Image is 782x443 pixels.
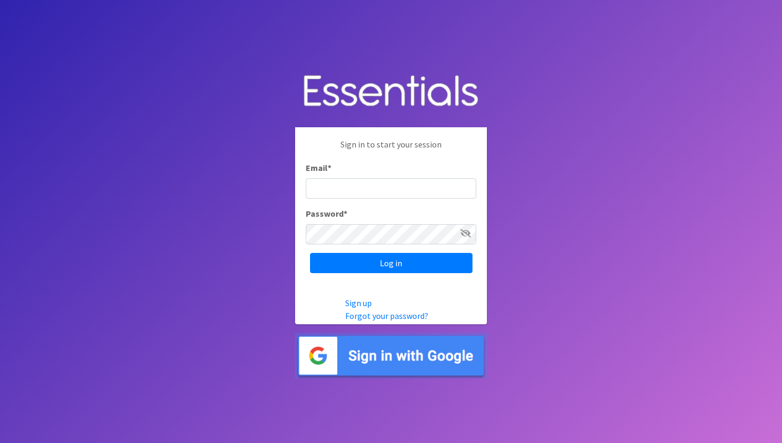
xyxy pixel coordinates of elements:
label: Password [306,207,347,220]
abbr: required [344,208,347,219]
abbr: required [328,162,331,173]
img: Sign in with Google [295,333,487,379]
a: Forgot your password? [345,310,428,321]
p: Sign in to start your session [306,138,476,161]
img: Human Essentials [295,64,487,119]
input: Log in [310,253,473,273]
a: Sign up [345,298,372,308]
label: Email [306,161,331,174]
